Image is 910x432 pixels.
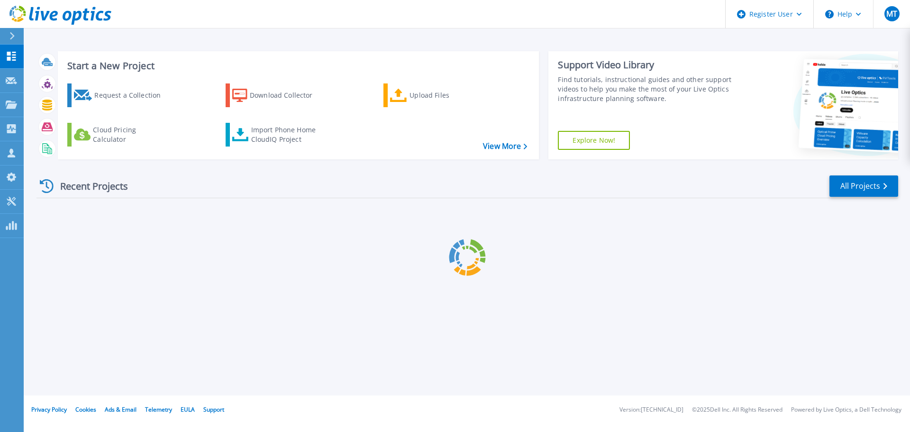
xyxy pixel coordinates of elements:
a: View More [483,142,527,151]
a: Privacy Policy [31,405,67,414]
a: All Projects [829,175,898,197]
a: Cookies [75,405,96,414]
div: Request a Collection [94,86,170,105]
li: Powered by Live Optics, a Dell Technology [791,407,901,413]
h3: Start a New Project [67,61,527,71]
a: EULA [181,405,195,414]
a: Ads & Email [105,405,136,414]
div: Upload Files [409,86,485,105]
div: Cloud Pricing Calculator [93,125,169,144]
div: Import Phone Home CloudIQ Project [251,125,325,144]
a: Download Collector [226,83,331,107]
a: Support [203,405,224,414]
li: © 2025 Dell Inc. All Rights Reserved [692,407,783,413]
div: Find tutorials, instructional guides and other support videos to help you make the most of your L... [558,75,736,103]
a: Explore Now! [558,131,630,150]
li: Version: [TECHNICAL_ID] [619,407,683,413]
a: Cloud Pricing Calculator [67,123,173,147]
a: Telemetry [145,405,172,414]
span: MT [886,10,897,18]
div: Download Collector [250,86,326,105]
a: Upload Files [383,83,489,107]
a: Request a Collection [67,83,173,107]
div: Recent Projects [36,175,141,198]
div: Support Video Library [558,59,736,71]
